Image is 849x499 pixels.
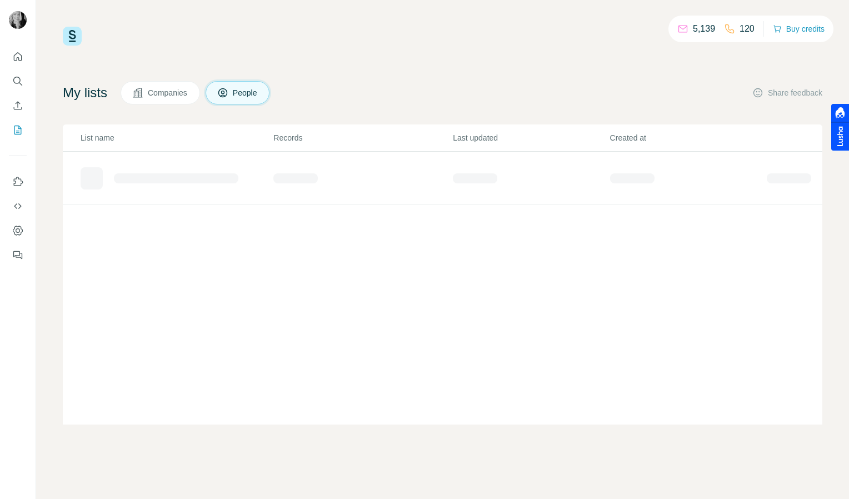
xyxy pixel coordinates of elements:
[773,21,825,37] button: Buy credits
[148,87,188,98] span: Companies
[63,84,107,102] h4: My lists
[693,22,715,36] p: 5,139
[9,11,27,29] img: Avatar
[81,132,272,143] p: List name
[9,47,27,67] button: Quick start
[9,221,27,241] button: Dashboard
[453,132,608,143] p: Last updated
[752,87,822,98] button: Share feedback
[740,22,755,36] p: 120
[273,132,452,143] p: Records
[9,172,27,192] button: Use Surfe on LinkedIn
[610,132,766,143] p: Created at
[9,120,27,140] button: My lists
[63,27,82,46] img: Surfe Logo
[9,71,27,91] button: Search
[233,87,258,98] span: People
[9,96,27,116] button: Enrich CSV
[9,196,27,216] button: Use Surfe API
[9,245,27,265] button: Feedback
